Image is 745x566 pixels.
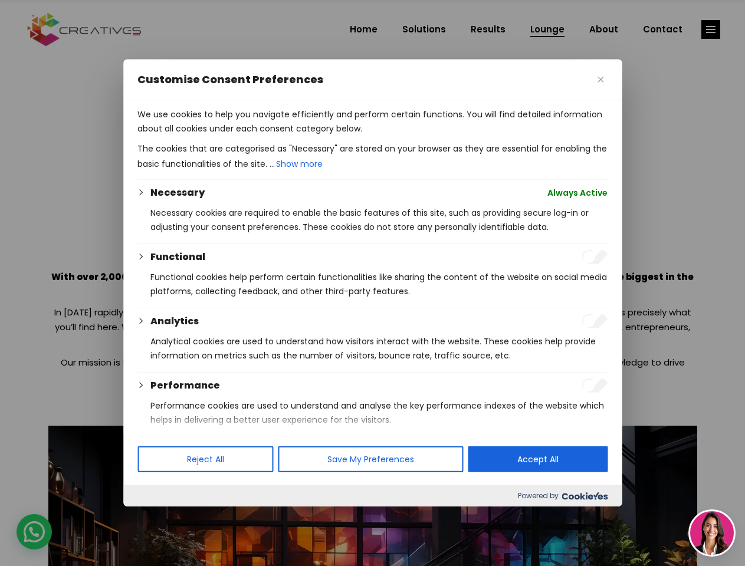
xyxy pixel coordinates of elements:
div: Powered by [123,485,622,506]
button: Functional [150,250,205,264]
button: Performance [150,379,220,393]
p: Necessary cookies are required to enable the basic features of this site, such as providing secur... [150,206,608,234]
button: Close [593,73,608,87]
span: Always Active [547,186,608,200]
span: Customise Consent Preferences [137,73,323,87]
input: Enable Performance [582,379,608,393]
button: Necessary [150,186,205,200]
button: Analytics [150,314,199,328]
img: Cookieyes logo [562,492,608,500]
button: Save My Preferences [278,446,463,472]
input: Enable Functional [582,250,608,264]
p: We use cookies to help you navigate efficiently and perform certain functions. You will find deta... [137,107,608,136]
p: Analytical cookies are used to understand how visitors interact with the website. These cookies h... [150,334,608,363]
p: Functional cookies help perform certain functionalities like sharing the content of the website o... [150,270,608,298]
img: agent [690,511,734,555]
p: The cookies that are categorised as "Necessary" are stored on your browser as they are essential ... [137,141,608,172]
p: Performance cookies are used to understand and analyse the key performance indexes of the website... [150,399,608,427]
button: Reject All [137,446,273,472]
button: Show more [275,156,324,172]
input: Enable Analytics [582,314,608,328]
div: Customise Consent Preferences [123,60,622,506]
button: Accept All [468,446,608,472]
img: Close [598,77,603,83]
